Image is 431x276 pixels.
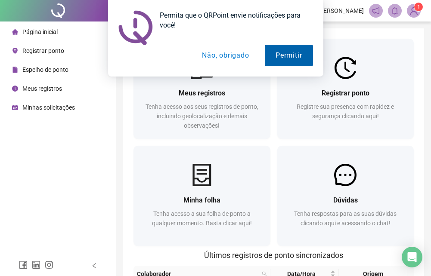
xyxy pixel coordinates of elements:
span: Tenha acesso a sua folha de ponto a qualquer momento. Basta clicar aqui! [152,210,252,227]
span: left [91,263,97,269]
div: Open Intercom Messenger [402,247,422,267]
button: Não, obrigado [191,45,260,66]
a: DúvidasTenha respostas para as suas dúvidas clicando aqui e acessando o chat! [277,146,414,246]
div: Permita que o QRPoint envie notificações para você! [153,10,313,30]
img: notification icon [118,10,153,45]
span: Dúvidas [333,196,358,204]
span: Registrar ponto [322,89,369,97]
span: Meus registros [179,89,225,97]
span: Tenha respostas para as suas dúvidas clicando aqui e acessando o chat! [294,210,397,227]
span: Minhas solicitações [22,104,75,111]
span: Meus registros [22,85,62,92]
span: clock-circle [12,86,18,92]
span: instagram [45,261,53,269]
span: Registre sua presença com rapidez e segurança clicando aqui! [297,103,394,120]
span: Tenha acesso aos seus registros de ponto, incluindo geolocalização e demais observações! [146,103,258,129]
a: Registrar pontoRegistre sua presença com rapidez e segurança clicando aqui! [277,39,414,139]
span: Minha folha [183,196,220,204]
span: Últimos registros de ponto sincronizados [204,251,343,260]
span: linkedin [32,261,40,269]
span: schedule [12,104,18,110]
button: Permitir [265,45,313,66]
span: facebook [19,261,28,269]
a: Meus registrosTenha acesso aos seus registros de ponto, incluindo geolocalização e demais observa... [133,39,270,139]
a: Minha folhaTenha acesso a sua folha de ponto a qualquer momento. Basta clicar aqui! [133,146,270,246]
